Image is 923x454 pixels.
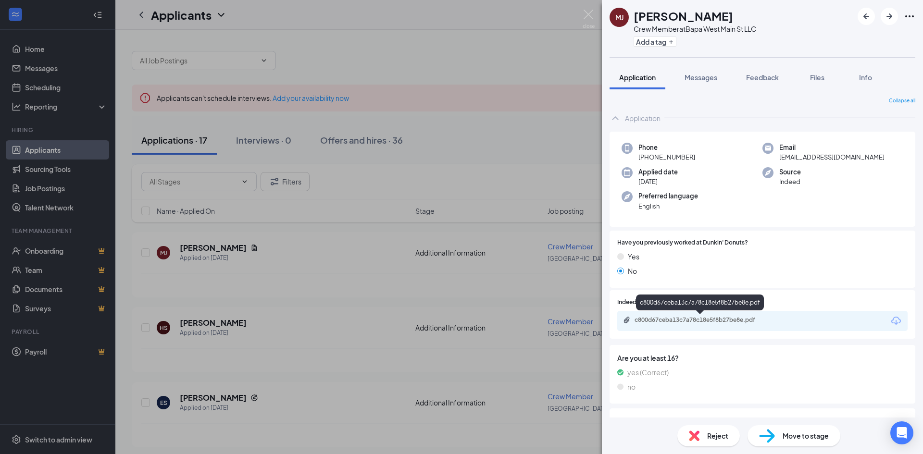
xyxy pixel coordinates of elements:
span: Source [779,167,801,177]
span: Application [619,73,656,82]
svg: ArrowRight [884,11,895,22]
span: Files [810,73,824,82]
span: No [628,266,637,276]
svg: ArrowLeftNew [861,11,872,22]
button: ArrowRight [881,8,898,25]
span: Indeed Resume [617,298,660,307]
span: [DATE] [638,177,678,186]
span: Preferred language [638,191,698,201]
span: Email [779,143,885,152]
span: Applied date [638,167,678,177]
h1: [PERSON_NAME] [634,8,733,24]
span: [EMAIL_ADDRESS][DOMAIN_NAME] [779,152,885,162]
span: Collapse all [889,97,915,105]
span: English [638,201,698,211]
span: no [627,381,636,392]
svg: Download [890,315,902,327]
span: [PHONE_NUMBER] [638,152,695,162]
span: Phone [638,143,695,152]
a: Paperclipc800d67ceba13c7a78c18e5f8b27be8e.pdf [623,316,779,325]
span: Yes [628,251,639,262]
span: Are you legally eligible to work in the [GEOGRAPHIC_DATA]? [617,416,908,427]
svg: ChevronUp [610,112,621,124]
span: Move to stage [783,430,829,441]
span: Feedback [746,73,779,82]
span: Are you at least 16? [617,353,908,363]
span: Indeed [779,177,801,186]
div: c800d67ceba13c7a78c18e5f8b27be8e.pdf [635,316,769,324]
svg: Paperclip [623,316,631,324]
span: Info [859,73,872,82]
div: c800d67ceba13c7a78c18e5f8b27be8e.pdf [636,294,764,310]
div: Open Intercom Messenger [890,421,913,444]
div: MJ [615,12,624,22]
span: yes (Correct) [627,367,669,378]
svg: Plus [668,39,674,45]
div: Application [625,113,661,123]
span: Messages [685,73,717,82]
svg: Ellipses [904,11,915,22]
button: PlusAdd a tag [634,37,676,47]
span: Reject [707,430,728,441]
button: ArrowLeftNew [858,8,875,25]
div: Crew Member at Bapa West Main St LLC [634,24,756,34]
span: Have you previously worked at Dunkin' Donuts? [617,238,748,247]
